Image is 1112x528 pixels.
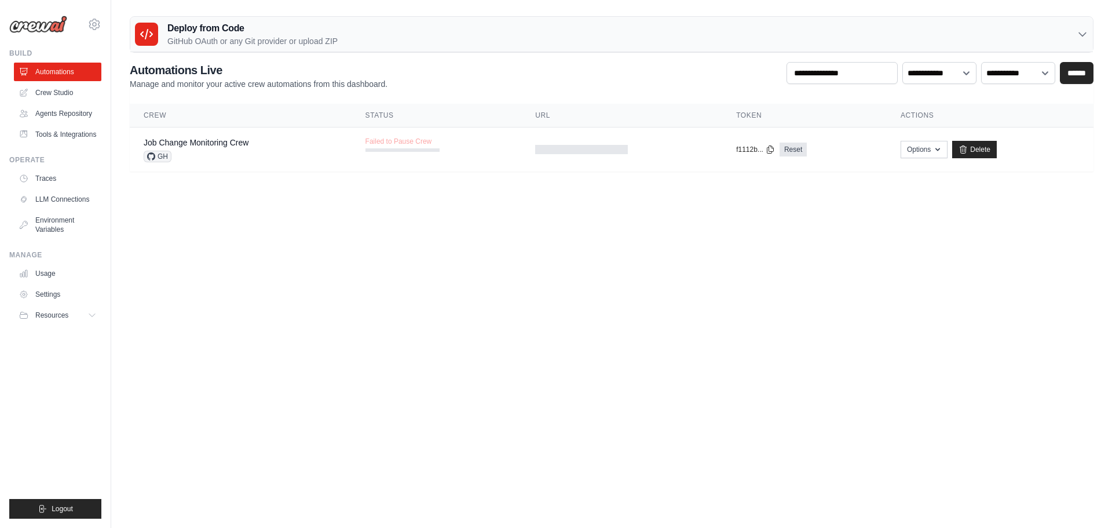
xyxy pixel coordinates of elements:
a: Tools & Integrations [14,125,101,144]
span: Logout [52,504,73,514]
h3: Deploy from Code [167,21,338,35]
a: Reset [780,143,807,156]
a: Agents Repository [14,104,101,123]
div: Operate [9,155,101,165]
div: Build [9,49,101,58]
img: Logo [9,16,67,33]
a: Settings [14,285,101,304]
a: Environment Variables [14,211,101,239]
a: Traces [14,169,101,188]
button: Resources [14,306,101,325]
button: Logout [9,499,101,519]
th: Crew [130,104,352,128]
button: f1112b... [736,145,775,154]
p: GitHub OAuth or any Git provider or upload ZIP [167,35,338,47]
a: LLM Connections [14,190,101,209]
th: Token [722,104,887,128]
th: Status [352,104,522,128]
p: Manage and monitor your active crew automations from this dashboard. [130,78,387,90]
a: Delete [952,141,997,158]
a: Usage [14,264,101,283]
a: Job Change Monitoring Crew [144,138,248,147]
span: GH [144,151,171,162]
a: Automations [14,63,101,81]
th: Actions [887,104,1093,128]
span: Resources [35,311,68,320]
h2: Automations Live [130,62,387,78]
a: Crew Studio [14,83,101,102]
button: Options [901,141,948,158]
span: Failed to Pause Crew [365,137,432,146]
th: URL [521,104,722,128]
div: Manage [9,250,101,260]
